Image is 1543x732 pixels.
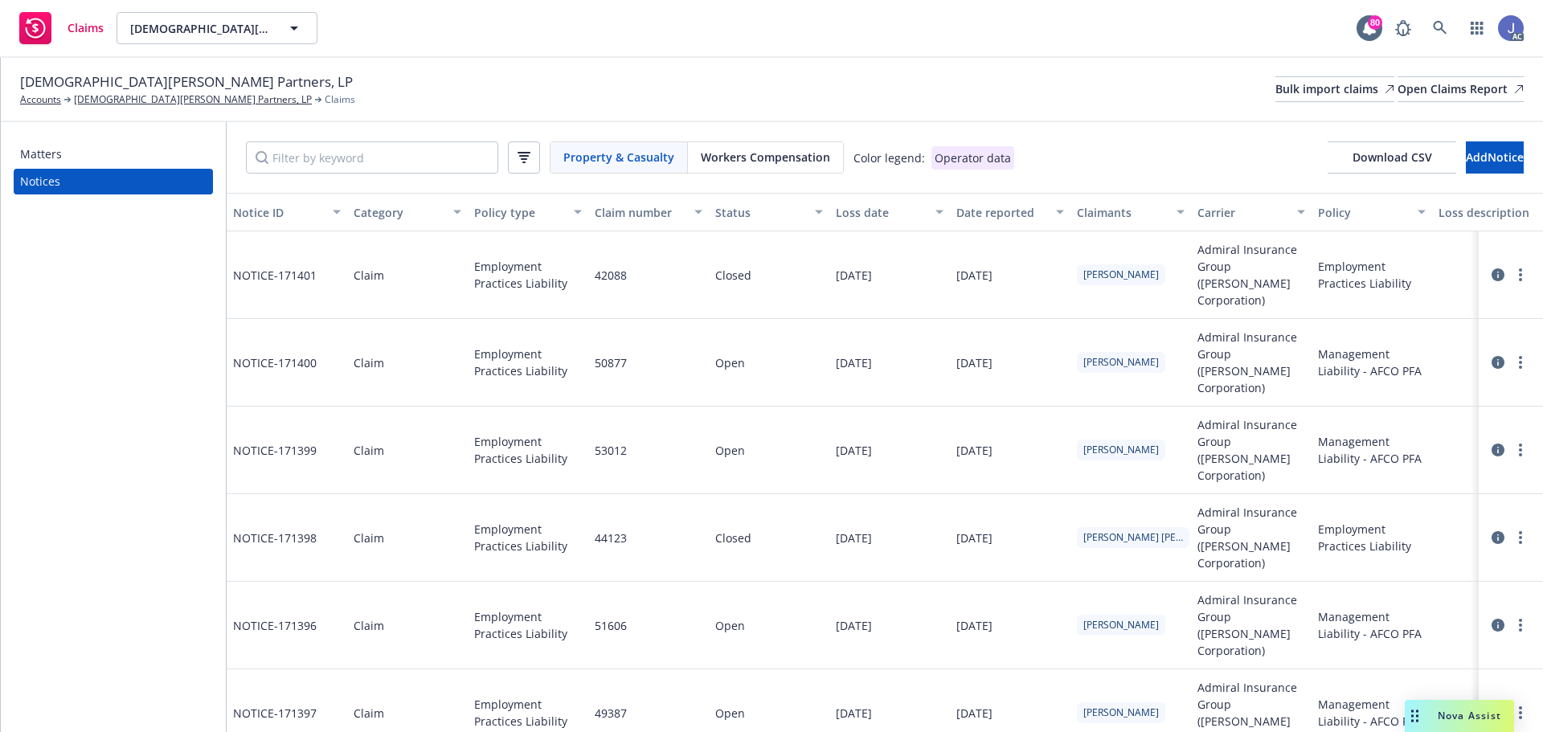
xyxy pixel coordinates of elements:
a: Search [1424,12,1456,44]
span: Employment Practices Liability [1318,258,1426,292]
div: Open [715,442,745,459]
span: Admiral Insurance Group ([PERSON_NAME] Corporation) [1197,416,1305,484]
div: Bulk import claims [1275,77,1394,101]
a: Accounts [20,92,61,107]
div: Category [354,204,444,221]
span: Add Notice [1466,149,1524,165]
span: Admiral Insurance Group ([PERSON_NAME] Corporation) [1197,591,1305,659]
div: Loss date [836,204,926,221]
span: Management Liability - AFCO PFA [1318,346,1426,379]
span: Employment Practices Liability [474,258,582,292]
a: Bulk import claims [1275,76,1394,102]
button: Date reported [950,193,1070,231]
span: Management Liability - AFCO PFA [1318,433,1426,467]
a: Report a Bug [1387,12,1419,44]
span: Employment Practices Liability [474,608,582,642]
span: Employment Practices Liability [474,433,582,467]
button: Loss date [829,193,950,231]
div: Claim [354,617,384,634]
div: Open [715,354,745,371]
div: 80 [1368,15,1382,30]
div: [DATE] [836,442,872,459]
a: Switch app [1461,12,1493,44]
div: Notices [20,169,60,194]
div: Claimants [1077,204,1167,221]
a: more [1511,265,1530,284]
div: Open Claims Report [1398,77,1524,101]
span: Employment Practices Liability [474,696,582,730]
div: [DATE] [836,267,872,284]
div: Drag to move [1405,700,1425,732]
button: Policy type [468,193,588,231]
div: Claim number [595,204,685,221]
div: [DATE] [956,267,993,284]
div: [DATE] [836,617,872,634]
span: [DEMOGRAPHIC_DATA][PERSON_NAME] Partners, LP [130,20,269,37]
span: [PERSON_NAME] [1083,355,1159,370]
button: Policy [1312,193,1432,231]
button: AddNotice [1466,141,1524,174]
div: [DATE] [956,442,993,459]
span: Property & Casualty [563,149,674,166]
button: Claim number [588,193,709,231]
div: [DATE] [836,530,872,546]
span: NOTICE- 171400 [233,354,317,371]
div: Claim [354,267,384,284]
span: Admiral Insurance Group ([PERSON_NAME] Corporation) [1197,504,1305,571]
span: NOTICE- 171396 [233,617,317,634]
a: Matters [14,141,213,167]
div: Claim [354,705,384,722]
div: Claim [354,442,384,459]
div: Date reported [956,204,1046,221]
div: Closed [715,530,751,546]
span: NOTICE- 171399 [233,442,317,459]
span: Nova Assist [1438,709,1501,722]
div: [DATE] [836,354,872,371]
button: Status [709,193,829,231]
button: Notice ID [227,193,347,231]
div: 42088 [595,267,627,284]
a: Open Claims Report [1398,76,1524,102]
div: 51606 [595,617,627,634]
a: more [1511,440,1530,460]
button: Claimants [1070,193,1191,231]
button: Nova Assist [1405,700,1514,732]
span: Employment Practices Liability [474,521,582,554]
span: NOTICE- 171397 [233,705,317,722]
div: [DATE] [956,705,993,722]
div: Policy [1318,204,1408,221]
span: Workers Compensation [701,149,830,166]
div: Color legend: [853,149,925,166]
div: Open [715,617,745,634]
div: 44123 [595,530,627,546]
button: Category [347,193,468,231]
span: [PERSON_NAME] [1083,618,1159,632]
button: Carrier [1191,193,1312,231]
div: Closed [715,267,751,284]
span: NOTICE- 171398 [233,530,317,546]
div: Status [715,204,805,221]
div: Claim [354,354,384,371]
div: Operator data [931,146,1014,170]
a: [DEMOGRAPHIC_DATA][PERSON_NAME] Partners, LP [74,92,312,107]
div: Matters [20,141,62,167]
span: Download CSV [1353,149,1432,165]
input: Filter by keyword [246,141,498,174]
div: 49387 [595,705,627,722]
span: Claims [325,92,355,107]
a: more [1511,703,1530,722]
span: [PERSON_NAME] [1083,443,1159,457]
div: Carrier [1197,204,1287,221]
div: Policy type [474,204,564,221]
span: Claims [68,22,104,35]
div: 50877 [595,354,627,371]
span: Admiral Insurance Group ([PERSON_NAME] Corporation) [1197,241,1305,309]
span: Admiral Insurance Group ([PERSON_NAME] Corporation) [1197,329,1305,396]
div: [DATE] [956,617,993,634]
div: Open [715,705,745,722]
div: [DATE] [836,705,872,722]
span: Employment Practices Liability [1318,521,1426,554]
a: more [1511,528,1530,547]
div: Notice ID [233,204,323,221]
span: [PERSON_NAME] [PERSON_NAME] [1083,530,1183,545]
